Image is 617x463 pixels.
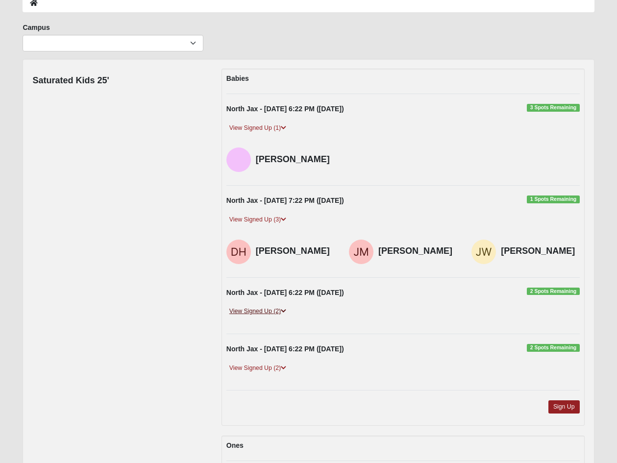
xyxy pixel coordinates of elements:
[378,246,457,257] h4: [PERSON_NAME]
[226,289,344,296] strong: North Jax - [DATE] 6:22 PM ([DATE])
[32,75,109,86] h4: Saturated Kids 25'
[23,23,49,32] label: Campus
[226,196,344,204] strong: North Jax - [DATE] 7:22 PM ([DATE])
[226,345,344,353] strong: North Jax - [DATE] 6:22 PM ([DATE])
[349,240,373,264] img: Jean Moore
[256,246,334,257] h4: [PERSON_NAME]
[226,215,289,225] a: View Signed Up (3)
[527,195,579,203] span: 1 Spots Remaining
[226,105,344,113] strong: North Jax - [DATE] 6:22 PM ([DATE])
[256,154,334,165] h4: [PERSON_NAME]
[226,147,251,172] img: Sarah Vasquez
[226,123,289,133] a: View Signed Up (1)
[226,363,289,373] a: View Signed Up (2)
[501,246,579,257] h4: [PERSON_NAME]
[527,288,579,295] span: 2 Spots Remaining
[226,306,289,317] a: View Signed Up (2)
[226,74,249,82] strong: Babies
[548,400,580,414] a: Sign Up
[527,344,579,352] span: 2 Spots Remaining
[226,240,251,264] img: Donna Hines
[527,104,579,112] span: 3 Spots Remaining
[471,240,496,264] img: Jocelyn Williford
[226,441,244,449] strong: Ones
